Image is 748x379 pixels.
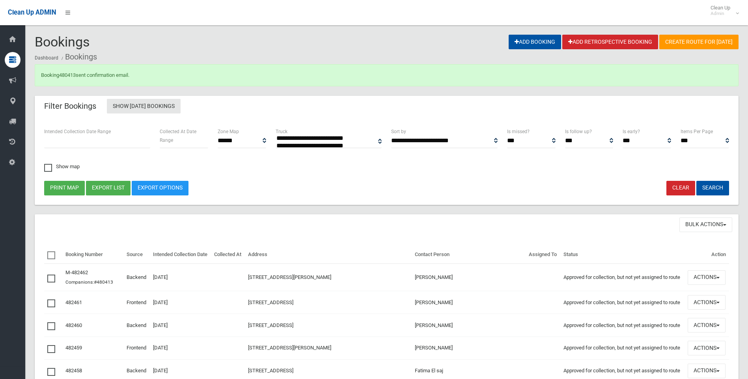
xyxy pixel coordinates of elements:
[65,322,82,328] a: 482460
[248,274,331,280] a: [STREET_ADDRESS][PERSON_NAME]
[132,181,188,195] a: Export Options
[666,181,695,195] a: Clear
[562,35,658,49] a: Add Retrospective Booking
[150,337,211,360] td: [DATE]
[696,181,729,195] button: Search
[123,291,150,314] td: Frontend
[659,35,739,49] a: Create route for [DATE]
[412,291,526,314] td: [PERSON_NAME]
[35,34,90,50] span: Bookings
[8,9,56,16] span: Clean Up ADMIN
[688,318,726,333] button: Actions
[412,337,526,360] td: [PERSON_NAME]
[560,337,685,360] td: Approved for collection, but not yet assigned to route
[150,291,211,314] td: [DATE]
[123,246,150,264] th: Source
[688,341,726,355] button: Actions
[685,246,729,264] th: Action
[688,270,726,285] button: Actions
[59,72,76,78] a: 480413
[123,337,150,360] td: Frontend
[107,99,181,113] a: Show [DATE] Bookings
[44,181,85,195] button: Print map
[276,127,287,136] label: Truck
[412,246,526,264] th: Contact Person
[688,364,726,378] button: Actions
[94,279,113,285] a: #480413
[211,246,245,264] th: Collected At
[248,322,293,328] a: [STREET_ADDRESS]
[35,64,739,86] div: Booking sent confirmation email.
[150,314,211,337] td: [DATE]
[560,264,685,291] td: Approved for collection, but not yet assigned to route
[150,264,211,291] td: [DATE]
[65,269,88,275] a: M-482462
[248,368,293,373] a: [STREET_ADDRESS]
[560,314,685,337] td: Approved for collection, but not yet assigned to route
[123,264,150,291] td: Backend
[688,295,726,310] button: Actions
[560,291,685,314] td: Approved for collection, but not yet assigned to route
[245,246,412,264] th: Address
[86,181,131,195] button: Export list
[62,246,123,264] th: Booking Number
[560,246,685,264] th: Status
[65,368,82,373] a: 482458
[65,279,114,285] small: Companions:
[679,217,732,232] button: Bulk Actions
[44,164,80,169] span: Show map
[65,345,82,351] a: 482459
[707,5,738,17] span: Clean Up
[35,98,106,114] header: Filter Bookings
[150,246,211,264] th: Intended Collection Date
[412,264,526,291] td: [PERSON_NAME]
[509,35,561,49] a: Add Booking
[711,11,730,17] small: Admin
[248,299,293,305] a: [STREET_ADDRESS]
[248,345,331,351] a: [STREET_ADDRESS][PERSON_NAME]
[60,50,97,64] li: Bookings
[123,314,150,337] td: Backend
[526,246,560,264] th: Assigned To
[35,55,58,61] a: Dashboard
[412,314,526,337] td: [PERSON_NAME]
[65,299,82,305] a: 482461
